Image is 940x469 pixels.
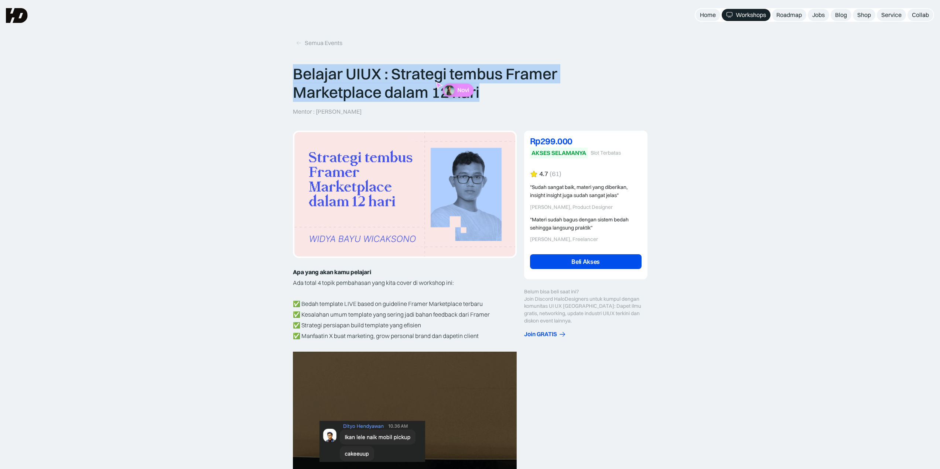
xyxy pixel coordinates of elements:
div: Join GRATIS [524,330,557,338]
a: Service [877,9,906,21]
div: "Materi sudah bagus dengan sistem bedah sehingga langsung praktik" [530,215,642,232]
div: Rp299.000 [530,137,642,145]
div: 4.7 [539,170,548,178]
div: (61) [550,170,561,178]
div: Belum bisa beli saat ini? Join Discord HaloDesigners untuk kumpul dengan komunitas UI UX [GEOGRAP... [524,288,647,324]
a: Workshops [722,9,770,21]
div: Blog [835,11,847,19]
a: Collab [907,9,933,21]
div: Jobs [812,11,825,19]
div: Roadmap [776,11,802,19]
a: Home [695,9,720,21]
a: Beli Akses [530,254,642,269]
div: Slot Terbatas [591,150,621,156]
p: ✅ Bedah template LIVE based on guideline Framer Marketplace terbaru ✅ Kesalahan umum template yan... [293,288,517,341]
div: Collab [912,11,929,19]
div: [PERSON_NAME], Product Designer [530,204,642,210]
div: AKSES SELAMANYA [531,149,586,157]
p: Belajar UIUX : Strategi tembus Framer Marketplace dalam 12 hari [293,65,647,102]
a: Semua Events [293,37,345,49]
div: [PERSON_NAME], Freelancer [530,236,642,242]
a: Shop [853,9,875,21]
a: Blog [831,9,851,21]
div: "Sudah sangat baik, materi yang diberikan, insight insight juga sudah sangat jelas" [530,183,642,200]
p: Novi [457,87,469,94]
a: Jobs [808,9,829,21]
div: Semua Events [305,39,342,47]
a: Roadmap [772,9,806,21]
div: Home [700,11,716,19]
div: Shop [857,11,871,19]
p: ‍ [293,341,517,352]
a: Join GRATIS [524,330,647,338]
div: Service [881,11,902,19]
p: Ada total 4 topik pembahasan yang kita cover di workshop ini: [293,277,517,288]
strong: Apa yang akan kamu pelajari [293,268,371,276]
div: Workshops [736,11,766,19]
p: Mentor : [PERSON_NAME] [293,108,362,115]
